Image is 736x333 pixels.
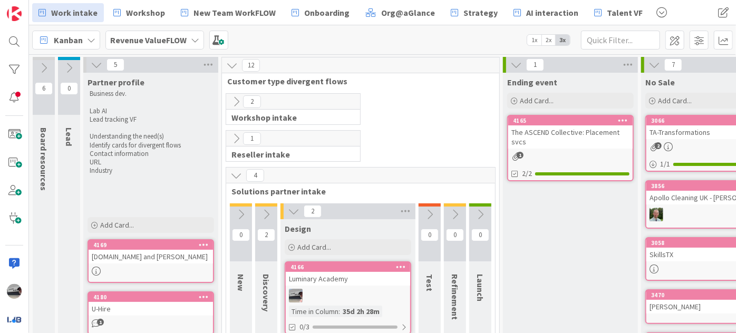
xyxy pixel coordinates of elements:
[7,284,22,299] img: jB
[257,229,275,241] span: 2
[227,76,486,86] span: Customer type divergent flows
[526,58,544,71] span: 1
[522,168,532,179] span: 2/2
[64,128,74,146] span: Lead
[650,208,663,221] img: SH
[285,3,356,22] a: Onboarding
[381,6,435,19] span: Org@aGlance
[359,3,441,22] a: Org@aGlance
[340,306,382,317] div: 35d 2h 28m
[97,319,104,326] span: 1
[304,205,322,218] span: 2
[175,3,282,22] a: New Team WorkFLOW
[89,292,213,302] div: 4180
[38,128,49,191] span: Board resources
[541,35,556,45] span: 2x
[450,274,460,320] span: Refinement
[232,229,250,241] span: 0
[7,312,22,327] img: avatar
[89,250,213,263] div: [DOMAIN_NAME] and [PERSON_NAME]
[7,6,22,21] img: Visit kanbanzone.com
[243,95,261,108] span: 2
[90,166,212,175] p: Industry
[304,6,350,19] span: Onboarding
[508,116,633,125] div: 4165
[286,262,410,272] div: 4166
[508,125,633,149] div: The ASCEND Collective: Placement svcs
[421,229,439,241] span: 0
[655,142,662,149] span: 2
[93,293,213,301] div: 4180
[444,3,504,22] a: Strategy
[513,117,633,124] div: 4165
[297,242,331,252] span: Add Card...
[527,35,541,45] span: 1x
[89,240,213,250] div: 4169
[471,229,489,241] span: 0
[607,6,643,19] span: Talent VF
[90,132,212,141] p: Understanding the need(s)
[588,3,649,22] a: Talent VF
[236,274,246,291] span: New
[289,289,303,302] img: jB
[526,6,578,19] span: AI interaction
[90,107,212,115] p: Lab AI
[424,274,435,291] span: Test
[51,6,98,19] span: Work intake
[289,306,338,317] div: Time in Column
[243,132,261,145] span: 1
[90,158,212,166] p: URL
[507,77,557,87] span: Ending event
[517,152,524,159] span: 1
[286,289,410,302] div: jB
[193,6,276,19] span: New Team WorkFLOW
[35,82,53,95] span: 6
[664,58,682,71] span: 7
[285,223,311,234] span: Design
[338,306,340,317] span: :
[90,150,212,158] p: Contact information
[231,112,347,123] span: Workshop intake
[100,220,134,230] span: Add Card...
[89,292,213,316] div: 4180U-Hire
[660,159,670,170] span: 1 / 1
[242,59,260,72] span: 12
[93,241,213,249] div: 4169
[446,229,464,241] span: 0
[286,262,410,286] div: 4166Luminary Academy
[90,141,212,150] p: Identify cards for divergent flows
[290,263,410,271] div: 4166
[107,3,171,22] a: Workshop
[246,169,264,182] span: 4
[556,35,570,45] span: 3x
[231,186,482,197] span: Solutions partner intake
[520,96,554,105] span: Add Card...
[89,240,213,263] div: 4169[DOMAIN_NAME] and [PERSON_NAME]
[261,274,272,311] span: Discovery
[658,96,692,105] span: Add Card...
[106,58,124,71] span: 5
[90,115,212,124] p: Lead tracking VF
[90,90,212,98] p: Business dev.
[54,34,83,46] span: Kanban
[475,274,486,301] span: Launch
[507,3,585,22] a: AI interaction
[88,77,144,87] span: Partner profile
[89,302,213,316] div: U-Hire
[286,272,410,286] div: Luminary Academy
[299,321,309,332] span: 0/3
[60,82,78,95] span: 0
[110,35,187,45] b: Revenue ValueFLOW
[32,3,104,22] a: Work intake
[581,31,660,50] input: Quick Filter...
[463,6,498,19] span: Strategy
[231,149,347,160] span: Reseller intake
[508,116,633,149] div: 4165The ASCEND Collective: Placement svcs
[126,6,165,19] span: Workshop
[645,77,675,87] span: No Sale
